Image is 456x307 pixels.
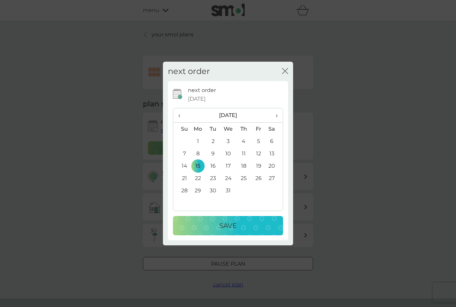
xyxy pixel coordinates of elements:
[206,123,221,135] th: Tu
[251,160,266,172] td: 19
[282,68,288,75] button: close
[190,147,206,160] td: 8
[221,147,236,160] td: 10
[206,147,221,160] td: 9
[190,123,206,135] th: Mo
[190,135,206,147] td: 1
[236,147,251,160] td: 11
[266,172,283,184] td: 27
[251,172,266,184] td: 26
[236,160,251,172] td: 18
[168,67,210,76] h2: next order
[251,123,266,135] th: Fr
[173,123,190,135] th: Su
[266,147,283,160] td: 13
[206,184,221,197] td: 30
[266,160,283,172] td: 20
[173,147,190,160] td: 7
[178,108,185,122] span: ‹
[173,160,190,172] td: 14
[271,108,278,122] span: ›
[236,123,251,135] th: Th
[190,108,266,123] th: [DATE]
[173,184,190,197] td: 28
[266,123,283,135] th: Sa
[206,172,221,184] td: 23
[190,160,206,172] td: 15
[221,135,236,147] td: 3
[173,216,283,235] button: Save
[206,160,221,172] td: 16
[221,184,236,197] td: 31
[219,220,237,231] p: Save
[190,184,206,197] td: 29
[251,135,266,147] td: 5
[221,160,236,172] td: 17
[266,135,283,147] td: 6
[236,135,251,147] td: 4
[190,172,206,184] td: 22
[251,147,266,160] td: 12
[206,135,221,147] td: 2
[236,172,251,184] td: 25
[173,172,190,184] td: 21
[221,123,236,135] th: We
[188,95,206,103] span: [DATE]
[188,86,216,95] p: next order
[221,172,236,184] td: 24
